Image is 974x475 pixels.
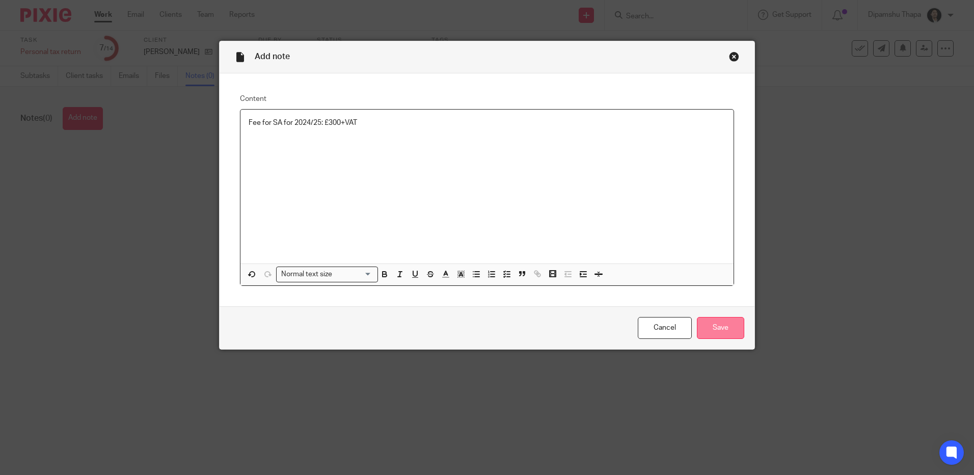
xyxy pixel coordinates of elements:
[335,269,372,280] input: Search for option
[697,317,744,339] input: Save
[729,51,739,62] div: Close this dialog window
[638,317,692,339] a: Cancel
[276,267,378,282] div: Search for option
[240,94,734,104] label: Content
[249,118,725,128] p: Fee for SA for 2024/25: £300+VAT
[279,269,334,280] span: Normal text size
[255,52,290,61] span: Add note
